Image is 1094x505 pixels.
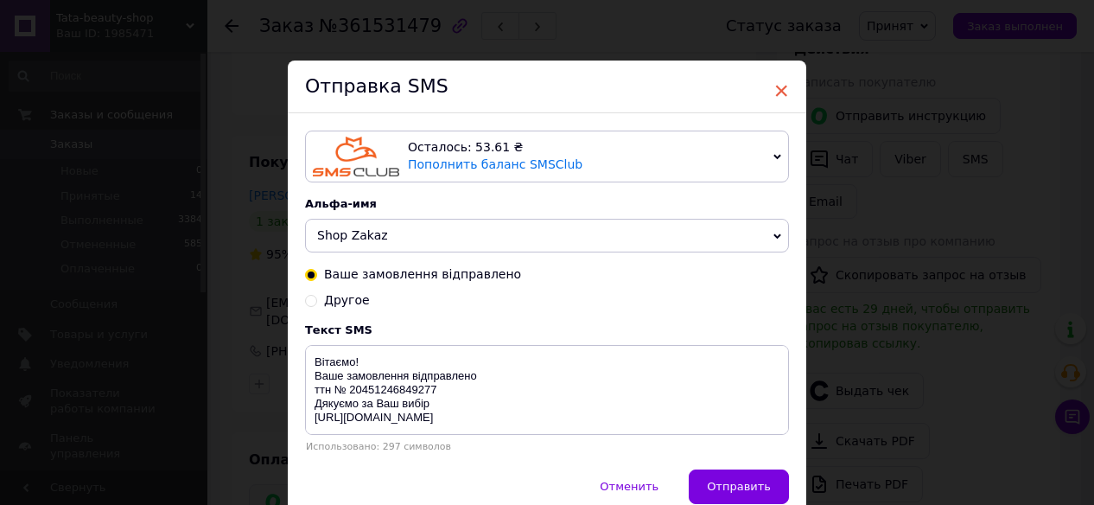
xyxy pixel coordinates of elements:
span: Отменить [600,480,658,493]
span: Отправить [707,480,771,493]
span: × [773,76,789,105]
div: Отправка SMS [288,61,806,113]
span: Другое [324,293,370,307]
button: Отменить [582,470,677,504]
span: Альфа-имя [305,197,377,210]
div: Осталось: 53.61 ₴ [408,139,766,157]
span: Shop Zakaz [317,228,388,242]
a: Пополнить баланс SMSClub [408,157,582,171]
div: Текст SMS [305,323,789,336]
span: Ваше замовлення відправлено [324,267,521,281]
button: Отправить [689,470,789,504]
textarea: Вітаємо! Ваше замовлення відправлено ттн № 20451246849277 Дякуємо за Ваш вибір [URL][DOMAIN_NAME]... [305,345,789,435]
div: Использовано: 297 символов [305,441,789,452]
